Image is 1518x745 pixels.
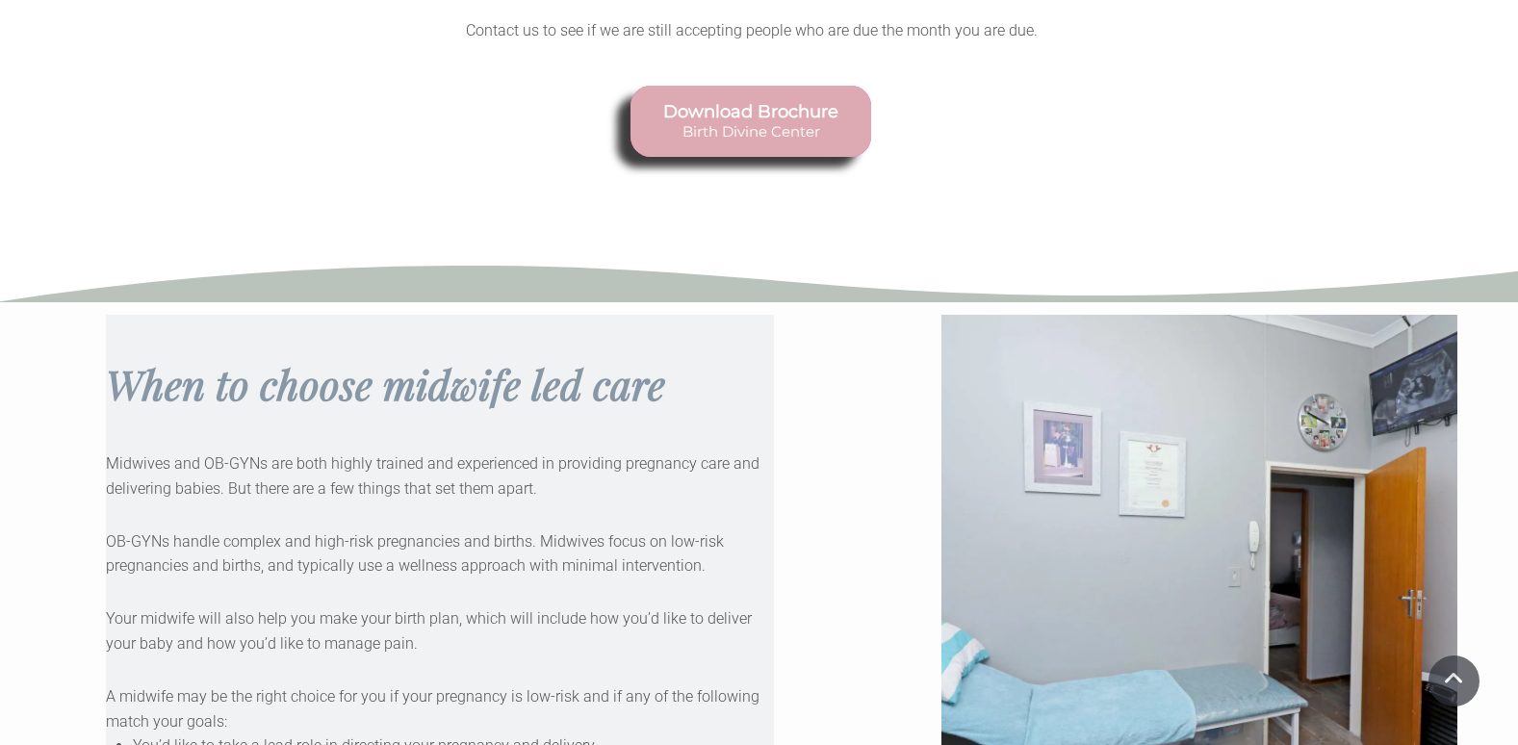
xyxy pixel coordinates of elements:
[664,122,839,140] span: Birth Divine Center
[106,684,774,733] p: A midwife may be the right choice for you if your pregnancy is low-risk and if any of the followi...
[106,529,740,578] p: OB-GYNs handle complex and high-risk pregnancies and births. Midwives focus on low-risk pregnanci...
[631,86,872,157] a: Download Brochure Birth Divine Center
[1428,655,1479,706] a: Scroll To Top
[106,606,774,655] p: Your midwife will also help you make your birth plan, which will include how you’d like to delive...
[216,18,1287,43] p: Contact us to see if we are still accepting people who are due the month you are due.
[106,357,665,411] span: When to choose midwife led care
[664,102,839,123] span: Download Brochure
[106,451,774,501] p: Midwives and OB-GYNs are both highly trained and experienced in providing pregnancy care and deli...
